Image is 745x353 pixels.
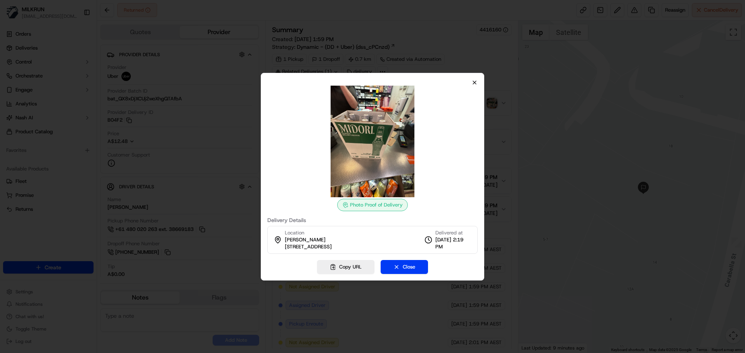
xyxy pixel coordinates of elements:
[337,199,408,211] div: Photo Proof of Delivery
[285,236,326,243] span: [PERSON_NAME]
[267,217,478,223] label: Delivery Details
[285,229,304,236] span: Location
[317,260,374,274] button: Copy URL
[317,86,428,197] img: photo_proof_of_delivery image
[381,260,428,274] button: Close
[435,236,471,250] span: [DATE] 2:19 PM
[285,243,332,250] span: [STREET_ADDRESS]
[435,229,471,236] span: Delivered at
